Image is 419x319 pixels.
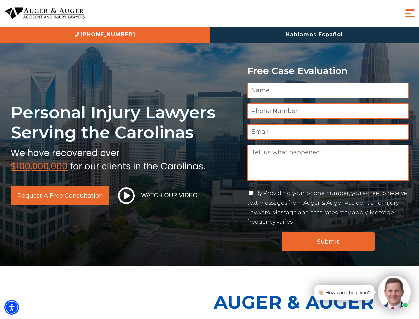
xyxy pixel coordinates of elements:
[11,186,109,205] a: Request a Free Consultation
[247,103,409,119] input: Phone Number
[247,83,409,98] input: Name
[116,187,200,204] button: Watch Our Video
[318,288,371,297] div: 👋🏼 How can I help you?
[247,124,409,140] input: Email
[403,7,417,20] button: Menu
[214,286,415,319] p: Auger & Auger
[247,66,409,76] p: Free Case Evaluation
[17,193,103,199] span: Request a Free Consultation
[247,190,407,225] label: By Providing your phone number, you agree to receive text messages from Auger & Auger Accident an...
[378,276,411,309] img: Intaker widget Avatar
[11,146,205,171] img: sub text
[4,300,19,315] div: Accessibility Menu
[5,7,85,20] img: Auger & Auger Accident and Injury Lawyers Logo
[282,232,375,251] input: Submit
[11,102,240,143] h1: Personal Injury Lawyers Serving the Carolinas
